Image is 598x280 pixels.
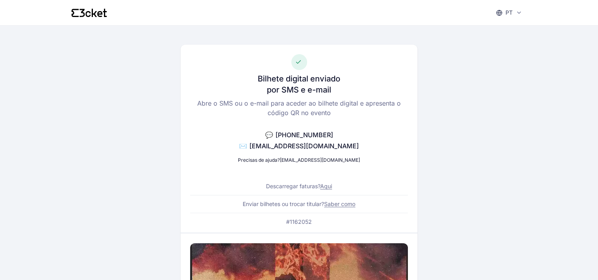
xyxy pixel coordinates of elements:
a: Aqui [320,183,332,189]
p: #1162052 [286,218,312,226]
span: 💬 [265,131,273,139]
h3: por SMS e e-mail [267,84,331,95]
span: ✉️ [239,142,247,150]
h3: Bilhete digital enviado [258,73,340,84]
p: Descarregar faturas? [266,182,332,190]
p: Abre o SMS ou o e-mail para aceder ao bilhete digital e apresenta o código QR no evento [190,98,408,117]
a: Saber como [324,201,355,207]
span: Precisas de ajuda? [238,157,280,163]
span: [PHONE_NUMBER] [275,131,333,139]
p: Enviar bilhetes ou trocar titular? [243,200,355,208]
p: pt [506,9,513,17]
a: [EMAIL_ADDRESS][DOMAIN_NAME] [280,157,360,163]
span: [EMAIL_ADDRESS][DOMAIN_NAME] [249,142,359,150]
